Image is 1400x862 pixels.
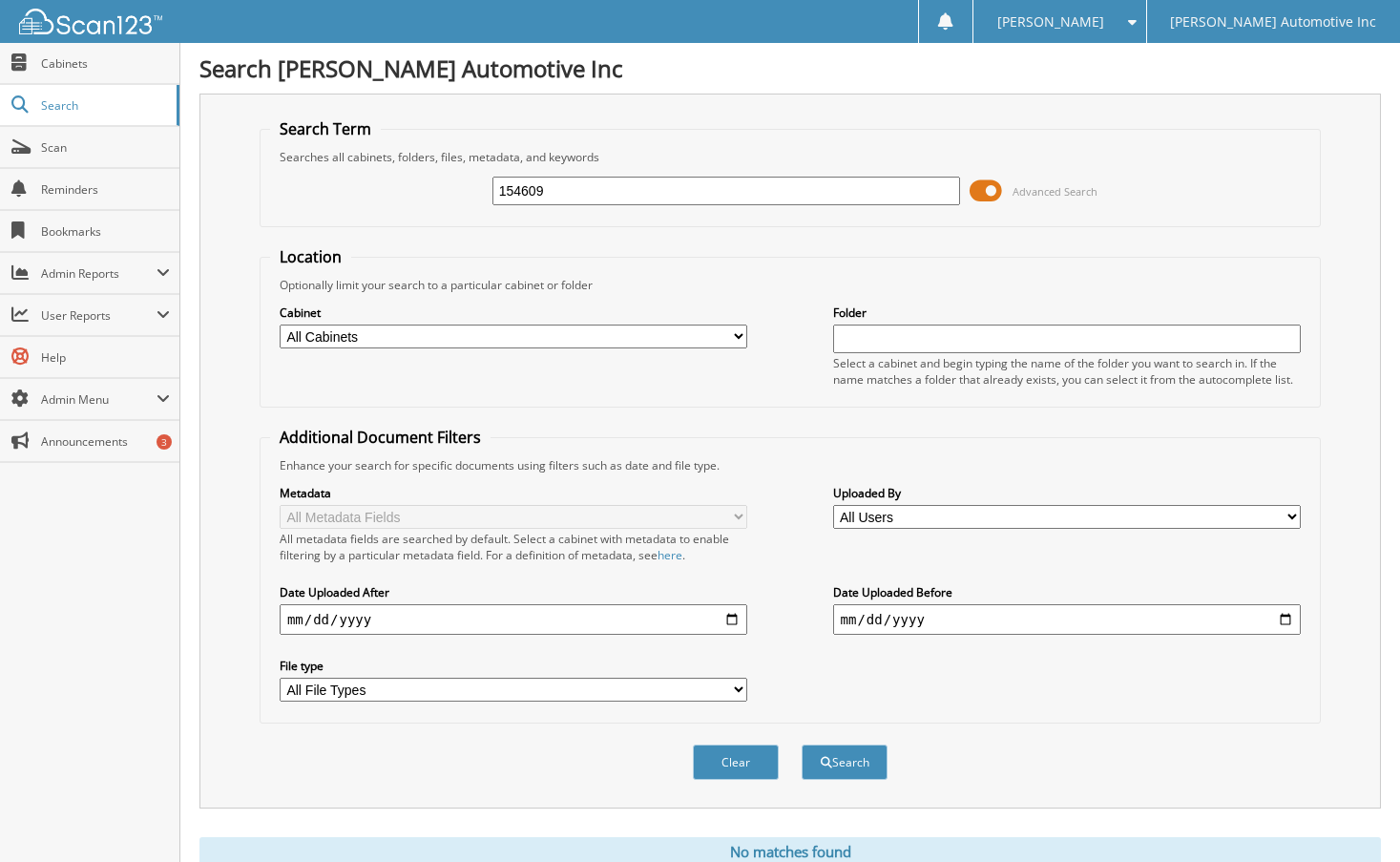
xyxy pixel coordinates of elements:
[280,305,748,321] label: Cabinet
[157,434,172,450] div: 3
[41,97,167,114] span: Search
[41,349,170,366] span: Help
[41,307,157,324] span: User Reports
[41,139,170,156] span: Scan
[41,391,157,408] span: Admin Menu
[19,9,162,34] img: scan123-logo-white.svg
[41,55,170,72] span: Cabinets
[199,53,1381,84] h1: Search [PERSON_NAME] Automotive Inc
[280,604,748,635] input: start
[270,277,1310,293] div: Optionally limit your search to a particular cabinet or folder
[280,584,748,600] label: Date Uploaded After
[280,485,748,501] label: Metadata
[270,246,351,267] legend: Location
[41,223,170,240] span: Bookmarks
[270,149,1310,165] div: Searches all cabinets, folders, files, metadata, and keywords
[833,305,1302,321] label: Folder
[658,547,682,563] a: here
[270,427,491,448] legend: Additional Document Filters
[833,355,1302,388] div: Select a cabinet and begin typing the name of the folder you want to search in. If the name match...
[1170,16,1376,28] span: [PERSON_NAME] Automotive Inc
[997,16,1104,28] span: [PERSON_NAME]
[280,658,748,674] label: File type
[270,457,1310,473] div: Enhance your search for specific documents using filters such as date and file type.
[693,745,779,780] button: Clear
[833,485,1302,501] label: Uploaded By
[833,584,1302,600] label: Date Uploaded Before
[41,265,157,282] span: Admin Reports
[41,181,170,198] span: Reminders
[802,745,888,780] button: Search
[833,604,1302,635] input: end
[41,433,170,450] span: Announcements
[1013,184,1097,199] span: Advanced Search
[270,118,381,139] legend: Search Term
[280,531,748,563] div: All metadata fields are searched by default. Select a cabinet with metadata to enable filtering b...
